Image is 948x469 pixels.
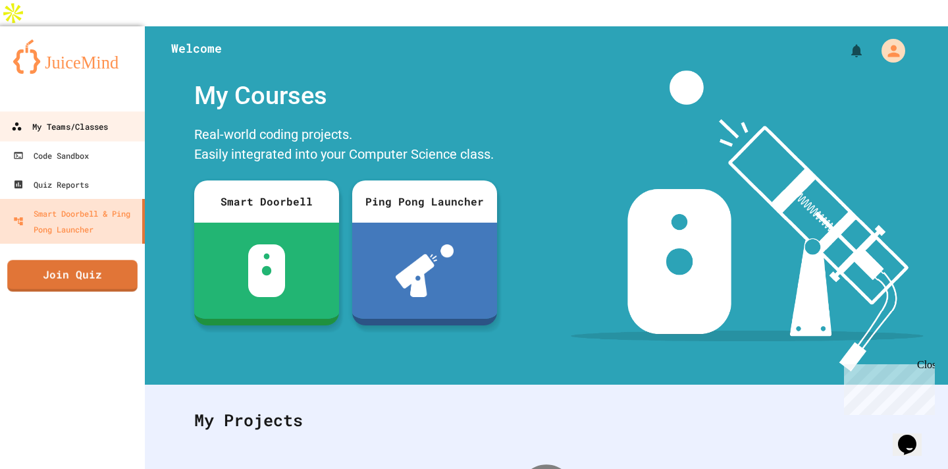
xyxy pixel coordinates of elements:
div: My Teams/Classes [11,119,108,135]
iframe: chat widget [893,416,935,456]
div: Ping Pong Launcher [352,180,497,223]
div: Smart Doorbell & Ping Pong Launcher [13,206,137,237]
div: Chat with us now!Close [5,5,91,84]
div: My Notifications [824,40,868,62]
div: My Account [868,36,908,66]
div: Real-world coding projects. Easily integrated into your Computer Science class. [188,121,504,171]
div: My Projects [181,395,912,446]
img: ppl-with-ball.png [396,244,454,297]
div: Code Sandbox [13,148,89,163]
div: Smart Doorbell [194,180,339,223]
img: banner-image-my-projects.png [571,70,924,372]
div: My Courses [188,70,504,121]
iframe: chat widget [839,359,935,415]
img: sdb-white.svg [248,244,286,297]
div: Quiz Reports [13,177,89,192]
a: Join Quiz [7,260,138,292]
img: logo-orange.svg [13,40,132,74]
